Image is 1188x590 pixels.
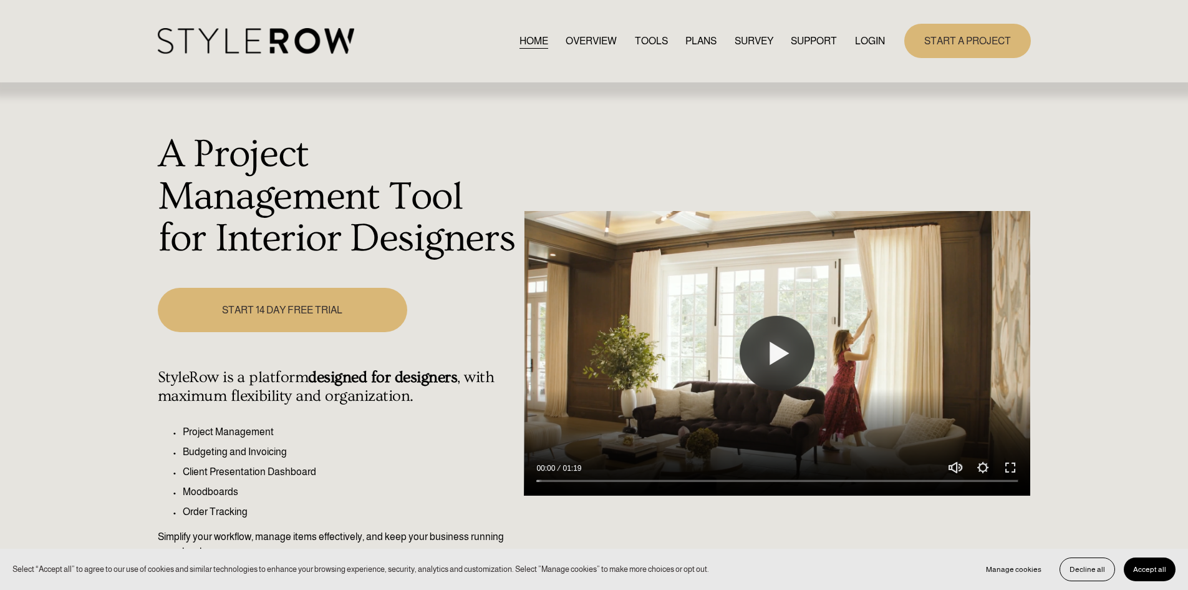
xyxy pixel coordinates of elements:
[183,425,518,440] p: Project Management
[791,32,837,49] a: folder dropdown
[566,32,617,49] a: OVERVIEW
[740,316,814,391] button: Play
[1124,558,1176,581] button: Accept all
[1070,565,1105,574] span: Decline all
[158,134,518,260] h1: A Project Management Tool for Interior Designers
[158,368,518,406] h4: StyleRow is a platform , with maximum flexibility and organization.
[308,368,457,386] strong: designed for designers
[183,504,518,519] p: Order Tracking
[519,32,548,49] a: HOME
[183,445,518,460] p: Budgeting and Invoicing
[1133,565,1166,574] span: Accept all
[791,34,837,49] span: SUPPORT
[735,32,773,49] a: SURVEY
[685,32,717,49] a: PLANS
[158,288,407,332] a: START 14 DAY FREE TRIAL
[977,558,1051,581] button: Manage cookies
[855,32,885,49] a: LOGIN
[558,462,584,474] div: Duration
[635,32,668,49] a: TOOLS
[183,465,518,479] p: Client Presentation Dashboard
[986,565,1041,574] span: Manage cookies
[158,529,518,559] p: Simplify your workflow, manage items effectively, and keep your business running seamlessly.
[536,477,1018,486] input: Seek
[158,28,354,54] img: StyleRow
[183,484,518,499] p: Moodboards
[1060,558,1115,581] button: Decline all
[12,563,709,575] p: Select “Accept all” to agree to our use of cookies and similar technologies to enhance your brows...
[904,24,1031,58] a: START A PROJECT
[536,462,558,474] div: Current time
